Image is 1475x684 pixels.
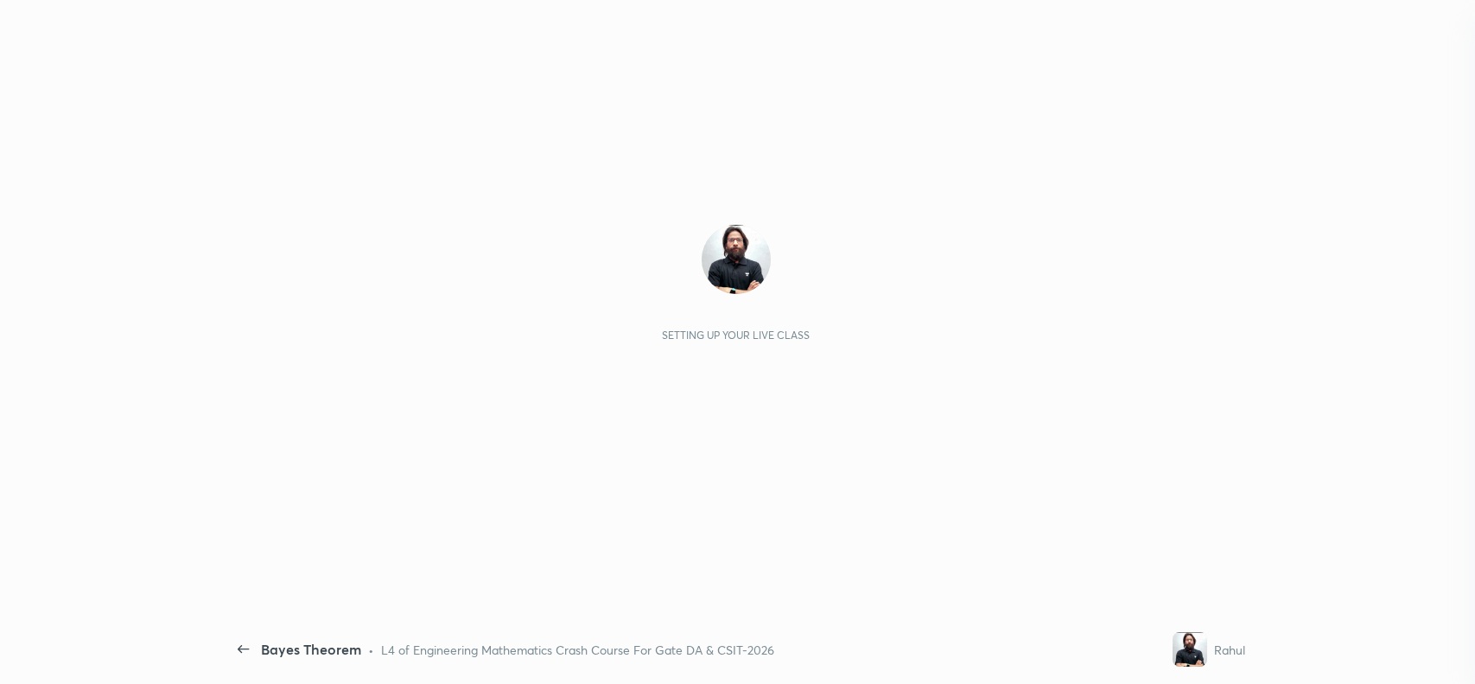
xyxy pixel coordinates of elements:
div: • [368,641,374,659]
img: e00dc300a4f7444a955e410797683dbd.jpg [1173,632,1207,667]
img: e00dc300a4f7444a955e410797683dbd.jpg [702,225,771,294]
div: L4 of Engineering Mathematics Crash Course For Gate DA & CSIT-2026 [381,641,774,659]
div: Bayes Theorem [261,639,361,660]
div: Rahul [1214,641,1245,659]
div: Setting up your live class [662,329,810,342]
